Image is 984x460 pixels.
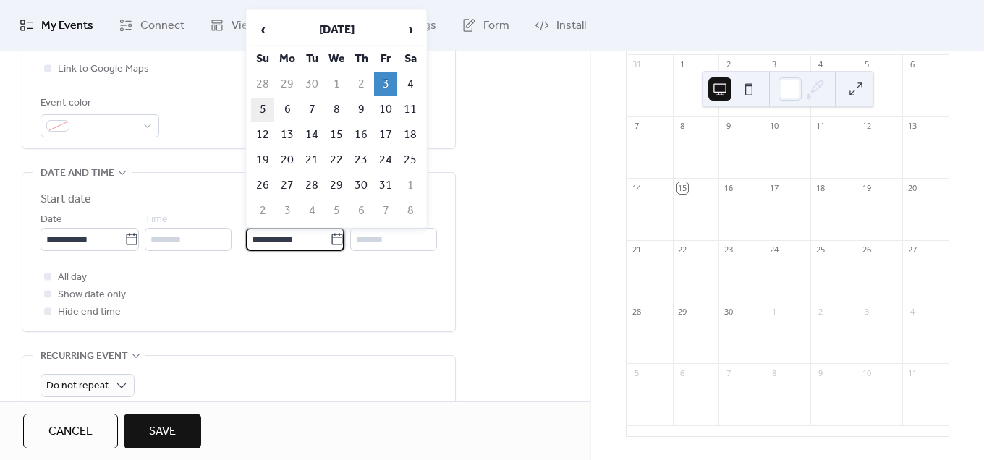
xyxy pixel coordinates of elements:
td: 5 [325,199,348,223]
td: 28 [300,174,323,197]
div: 15 [677,182,688,193]
td: 3 [276,199,299,223]
div: 26 [861,244,872,255]
div: 9 [723,121,734,132]
a: Form [451,6,520,45]
td: 1 [325,72,348,96]
td: 27 [276,174,299,197]
th: We [325,47,348,71]
td: 14 [300,123,323,147]
td: 29 [276,72,299,96]
div: 5 [631,367,642,378]
th: [DATE] [276,14,397,46]
div: 20 [907,182,917,193]
td: 4 [300,199,323,223]
button: Cancel [23,414,118,448]
td: 3 [374,72,397,96]
span: Cancel [48,423,93,440]
span: Views [232,17,263,35]
div: 2 [723,59,734,70]
td: 25 [399,148,422,172]
td: 2 [251,199,274,223]
div: 4 [907,306,917,317]
th: Fr [374,47,397,71]
td: 22 [325,148,348,172]
a: Install [524,6,597,45]
button: Save [124,414,201,448]
th: Su [251,47,274,71]
div: 14 [631,182,642,193]
span: Connect [140,17,184,35]
span: Date and time [41,165,114,182]
div: 8 [677,121,688,132]
div: 13 [907,121,917,132]
div: 1 [769,306,780,317]
div: 10 [769,121,780,132]
span: Do not repeat [46,376,109,396]
th: Mo [276,47,299,71]
div: 7 [631,121,642,132]
td: 31 [374,174,397,197]
td: 26 [251,174,274,197]
span: › [399,15,421,44]
td: 23 [349,148,373,172]
div: 11 [907,367,917,378]
span: All day [58,269,87,286]
div: 29 [677,306,688,317]
td: 12 [251,123,274,147]
div: 22 [677,244,688,255]
div: 19 [861,182,872,193]
td: 15 [325,123,348,147]
span: ‹ [252,15,273,44]
div: 6 [907,59,917,70]
span: Date [41,211,62,229]
td: 28 [251,72,274,96]
td: 19 [251,148,274,172]
div: 18 [815,182,826,193]
div: 8 [769,367,780,378]
div: 3 [769,59,780,70]
div: 9 [815,367,826,378]
a: Views [199,6,273,45]
div: 16 [723,182,734,193]
a: Connect [108,6,195,45]
span: Link to Google Maps [58,61,149,78]
span: Show date only [58,286,126,304]
td: 7 [300,98,323,122]
div: 25 [815,244,826,255]
span: Time [350,211,373,229]
td: 16 [349,123,373,147]
td: 20 [276,148,299,172]
div: 23 [723,244,734,255]
td: 17 [374,123,397,147]
div: 27 [907,244,917,255]
td: 6 [349,199,373,223]
div: 3 [861,306,872,317]
td: 24 [374,148,397,172]
td: 1 [399,174,422,197]
td: 13 [276,123,299,147]
td: 18 [399,123,422,147]
td: 5 [251,98,274,122]
td: 7 [374,199,397,223]
div: 7 [723,367,734,378]
a: My Events [9,6,104,45]
td: 8 [325,98,348,122]
td: 6 [276,98,299,122]
span: Time [145,211,168,229]
span: Hide end time [58,304,121,321]
div: 12 [861,121,872,132]
div: 30 [723,306,734,317]
div: Start date [41,191,91,208]
td: 9 [349,98,373,122]
span: My Events [41,17,93,35]
td: 8 [399,199,422,223]
th: Sa [399,47,422,71]
div: 28 [631,306,642,317]
div: 4 [815,59,826,70]
span: Recurring event [41,348,128,365]
td: 30 [349,174,373,197]
div: Event color [41,95,156,112]
th: Tu [300,47,323,71]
